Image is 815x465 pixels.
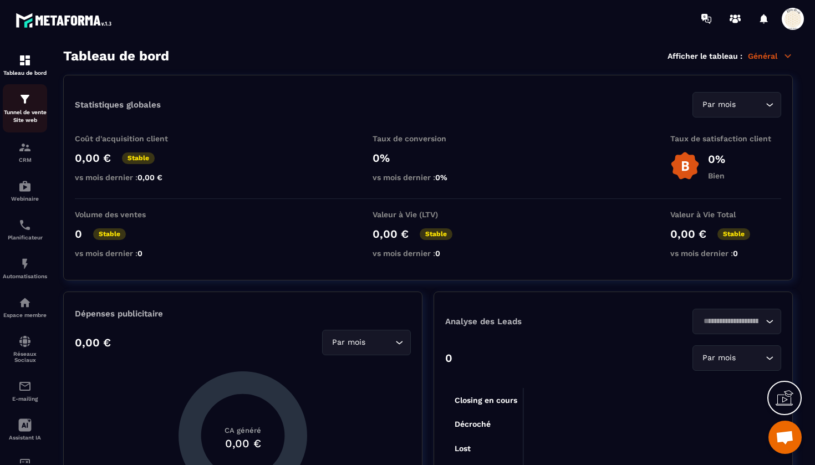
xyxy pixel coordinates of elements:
p: Général [748,51,793,61]
p: vs mois dernier : [373,249,483,258]
a: emailemailE-mailing [3,371,47,410]
a: automationsautomationsWebinaire [3,171,47,210]
p: Réseaux Sociaux [3,351,47,363]
p: Bien [708,171,725,180]
span: Par mois [700,352,738,364]
span: 0 [733,249,738,258]
img: automations [18,296,32,309]
a: automationsautomationsAutomatisations [3,249,47,288]
p: 0,00 € [670,227,706,241]
p: 0 [75,227,82,241]
p: Stable [122,152,155,164]
p: 0,00 € [373,227,409,241]
p: Analyse des Leads [445,316,613,326]
p: Tunnel de vente Site web [3,109,47,124]
p: E-mailing [3,396,47,402]
a: formationformationCRM [3,132,47,171]
img: b-badge-o.b3b20ee6.svg [670,151,700,181]
h3: Tableau de bord [63,48,169,64]
a: automationsautomationsEspace membre [3,288,47,326]
span: 0,00 € [137,173,162,182]
a: formationformationTunnel de vente Site web [3,84,47,132]
a: formationformationTableau de bord [3,45,47,84]
div: Search for option [692,92,781,117]
img: automations [18,257,32,270]
img: formation [18,93,32,106]
p: vs mois dernier : [75,173,186,182]
a: schedulerschedulerPlanificateur [3,210,47,249]
p: Stable [717,228,750,240]
p: Automatisations [3,273,47,279]
img: social-network [18,335,32,348]
span: 0 [137,249,142,258]
p: 0% [708,152,725,166]
img: logo [16,10,115,30]
div: Search for option [322,330,411,355]
span: 0 [435,249,440,258]
tspan: Closing en cours [455,396,517,405]
p: Tableau de bord [3,70,47,76]
div: Search for option [692,345,781,371]
input: Search for option [700,315,763,328]
img: formation [18,54,32,67]
input: Search for option [738,352,763,364]
p: 0 [445,351,452,365]
p: Statistiques globales [75,100,161,110]
a: Assistant IA [3,410,47,449]
div: Search for option [692,309,781,334]
p: Stable [93,228,126,240]
p: vs mois dernier : [75,249,186,258]
tspan: Lost [455,444,471,453]
p: 0,00 € [75,151,111,165]
p: Webinaire [3,196,47,202]
p: Coût d'acquisition client [75,134,186,143]
p: Volume des ventes [75,210,186,219]
img: email [18,380,32,393]
input: Search for option [738,99,763,111]
img: formation [18,141,32,154]
span: Par mois [700,99,738,111]
p: Valeur à Vie Total [670,210,781,219]
p: Espace membre [3,312,47,318]
input: Search for option [368,336,393,349]
p: Dépenses publicitaire [75,309,411,319]
span: 0% [435,173,447,182]
div: Ouvrir le chat [768,421,802,454]
img: scheduler [18,218,32,232]
p: Taux de conversion [373,134,483,143]
p: Planificateur [3,234,47,241]
tspan: Décroché [455,420,491,428]
p: vs mois dernier : [373,173,483,182]
p: vs mois dernier : [670,249,781,258]
span: Par mois [329,336,368,349]
a: social-networksocial-networkRéseaux Sociaux [3,326,47,371]
p: Afficher le tableau : [668,52,742,60]
p: Valeur à Vie (LTV) [373,210,483,219]
p: 0% [373,151,483,165]
p: Assistant IA [3,435,47,441]
p: Stable [420,228,452,240]
p: Taux de satisfaction client [670,134,781,143]
p: CRM [3,157,47,163]
img: automations [18,180,32,193]
p: 0,00 € [75,336,111,349]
